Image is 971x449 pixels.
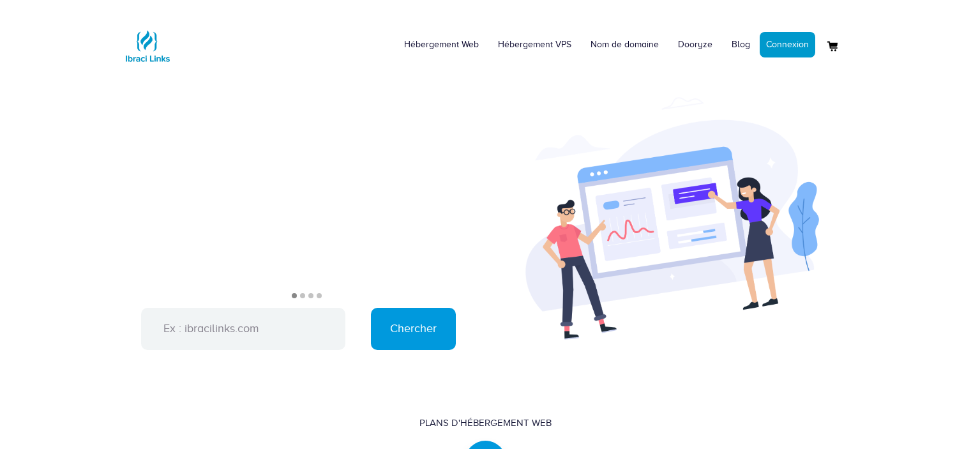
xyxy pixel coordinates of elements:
[371,308,456,350] input: Chercher
[141,308,345,350] input: Ex : ibracilinks.com
[760,32,815,57] a: Connexion
[122,20,173,72] img: Logo Ibraci Links
[488,26,581,64] a: Hébergement VPS
[122,10,173,72] a: Logo Ibraci Links
[722,26,760,64] a: Blog
[419,416,552,430] div: Plans d'hébergement Web
[581,26,668,64] a: Nom de domaine
[668,26,722,64] a: Dooryze
[395,26,488,64] a: Hébergement Web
